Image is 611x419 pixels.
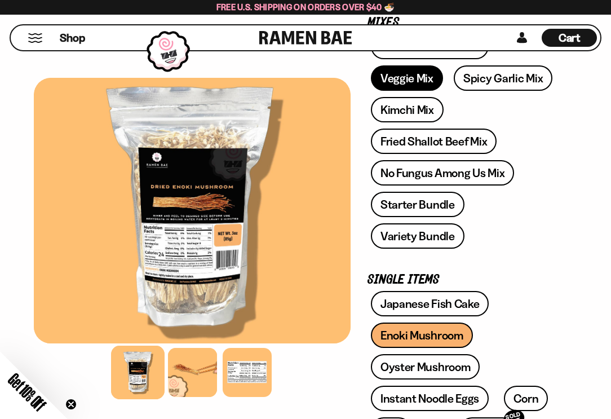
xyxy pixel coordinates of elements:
span: Get 10% Off [5,370,49,414]
a: Fried Shallot Beef Mix [371,129,497,154]
a: Oyster Mushroom [371,354,480,380]
span: Cart [559,31,581,45]
span: Free U.S. Shipping on Orders over $40 🍜 [216,2,395,12]
button: Close teaser [65,399,77,410]
a: Variety Bundle [371,223,464,249]
a: Shop [60,29,85,47]
a: Veggie Mix [371,65,443,91]
a: Instant Noodle Eggs [371,386,489,411]
a: No Fungus Among Us Mix [371,160,514,186]
a: Starter Bundle [371,192,464,217]
a: Japanese Fish Cake [371,291,489,316]
a: Kimchi Mix [371,97,444,122]
a: Spicy Garlic Mix [454,65,552,91]
a: Cart [542,25,597,50]
button: Mobile Menu Trigger [28,33,43,43]
a: Corn [504,386,548,411]
p: Single Items [368,275,560,285]
span: Shop [60,30,85,46]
